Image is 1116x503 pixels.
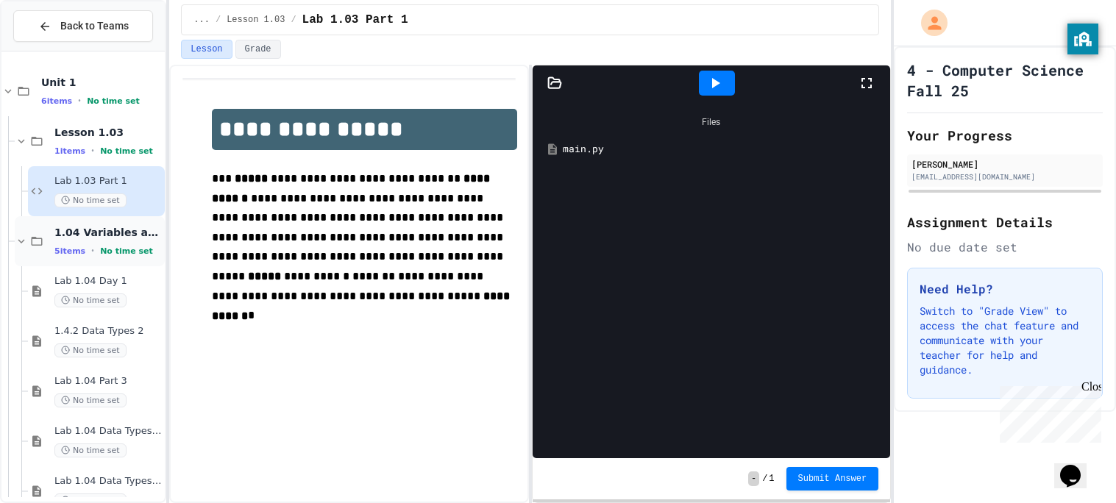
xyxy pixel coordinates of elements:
[235,40,281,59] button: Grade
[91,145,94,157] span: •
[6,6,102,93] div: Chat with us now!Close
[78,95,81,107] span: •
[54,375,162,388] span: Lab 1.04 Part 3
[540,108,883,136] div: Files
[54,126,162,139] span: Lesson 1.03
[920,280,1090,298] h3: Need Help?
[181,40,232,59] button: Lesson
[54,275,162,288] span: Lab 1.04 Day 1
[563,142,881,157] div: main.py
[762,473,767,485] span: /
[920,304,1090,377] p: Switch to "Grade View" to access the chat feature and communicate with your teacher for help and ...
[54,293,127,307] span: No time set
[60,18,129,34] span: Back to Teams
[227,14,285,26] span: Lesson 1.03
[54,425,162,438] span: Lab 1.04 Data Types Part 4
[54,193,127,207] span: No time set
[91,245,94,257] span: •
[907,60,1103,101] h1: 4 - Computer Science Fall 25
[1067,24,1098,54] button: privacy banner
[907,238,1103,256] div: No due date set
[41,96,72,106] span: 6 items
[994,380,1101,443] iframe: chat widget
[54,246,85,256] span: 5 items
[193,14,210,26] span: ...
[100,246,153,256] span: No time set
[911,171,1098,182] div: [EMAIL_ADDRESS][DOMAIN_NAME]
[907,125,1103,146] h2: Your Progress
[13,10,153,42] button: Back to Teams
[54,325,162,338] span: 1.4.2 Data Types 2
[907,212,1103,232] h2: Assignment Details
[54,226,162,239] span: 1.04 Variables and User Input
[798,473,867,485] span: Submit Answer
[906,6,951,40] div: My Account
[748,471,759,486] span: -
[54,393,127,407] span: No time set
[302,11,408,29] span: Lab 1.03 Part 1
[769,473,774,485] span: 1
[87,96,140,106] span: No time set
[786,467,879,490] button: Submit Answer
[291,14,296,26] span: /
[54,443,127,457] span: No time set
[54,475,162,488] span: Lab 1.04 Data Types Part 5
[216,14,221,26] span: /
[54,175,162,188] span: Lab 1.03 Part 1
[100,146,153,156] span: No time set
[1054,444,1101,488] iframe: chat widget
[911,157,1098,171] div: [PERSON_NAME]
[54,343,127,357] span: No time set
[41,76,162,89] span: Unit 1
[54,146,85,156] span: 1 items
